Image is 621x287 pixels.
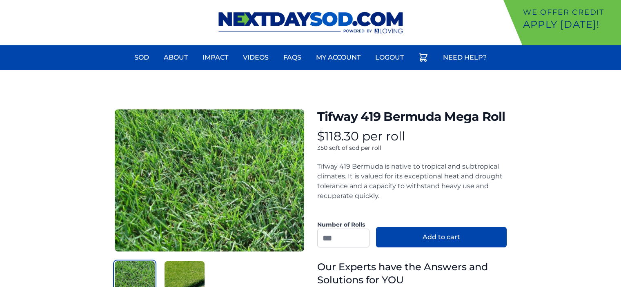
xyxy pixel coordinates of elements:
[159,48,193,67] a: About
[278,48,306,67] a: FAQs
[317,162,507,211] div: Tifway 419 Bermuda is native to tropical and subtropical climates. It is valued for its exception...
[115,109,304,251] img: Detail Product Image 1
[376,227,507,247] button: Add to cart
[370,48,409,67] a: Logout
[129,48,154,67] a: Sod
[523,7,618,18] p: We offer Credit
[438,48,492,67] a: Need Help?
[317,260,507,287] h3: Our Experts have the Answers and Solutions for YOU
[238,48,274,67] a: Videos
[317,129,507,144] p: $118.30 per roll
[317,144,507,152] p: 350 sqft of sod per roll
[523,18,618,31] p: Apply [DATE]!
[311,48,365,67] a: My Account
[198,48,233,67] a: Impact
[317,109,507,124] h1: Tifway 419 Bermuda Mega Roll
[317,220,369,229] label: Number of Rolls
